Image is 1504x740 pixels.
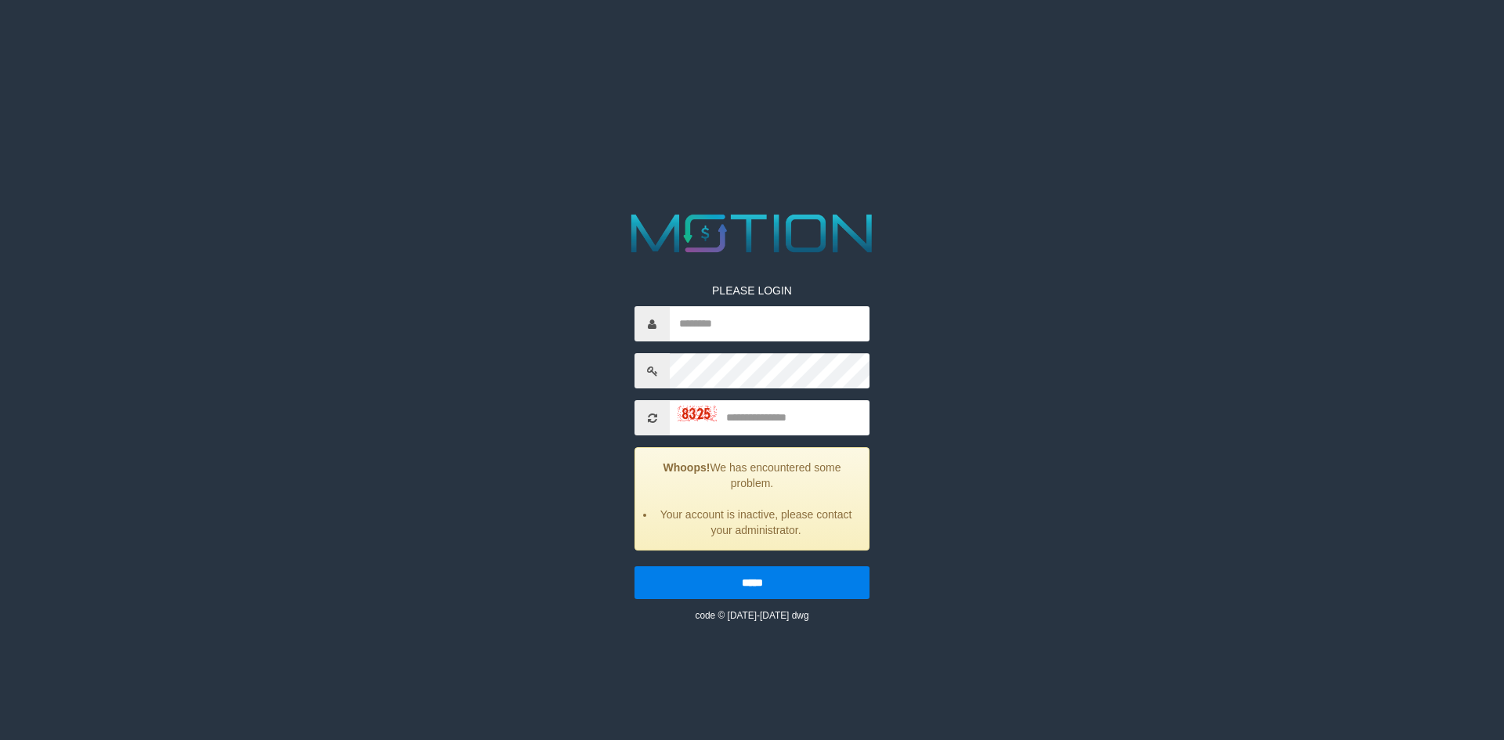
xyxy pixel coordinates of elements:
[634,447,869,550] div: We has encountered some problem.
[663,461,710,474] strong: Whoops!
[678,406,717,421] img: captcha
[655,507,857,538] li: Your account is inactive, please contact your administrator.
[695,610,808,621] small: code © [DATE]-[DATE] dwg
[620,208,884,259] img: MOTION_logo.png
[634,283,869,298] p: PLEASE LOGIN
